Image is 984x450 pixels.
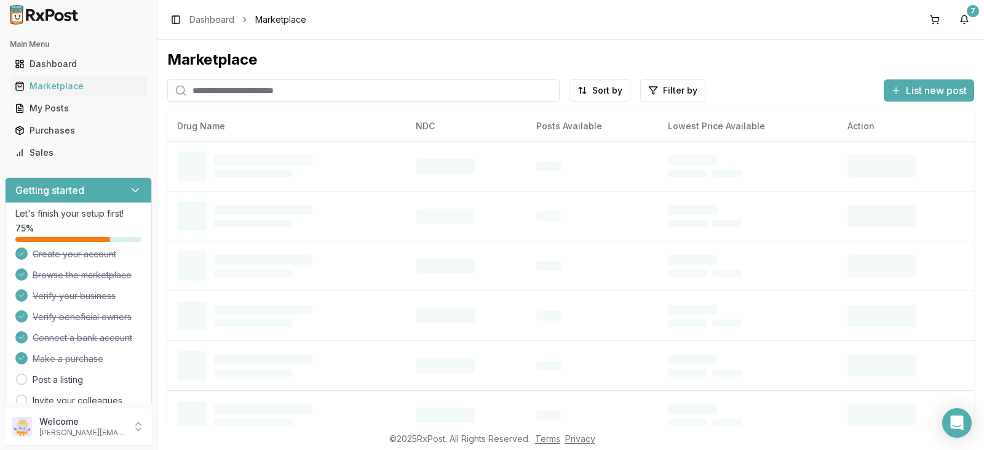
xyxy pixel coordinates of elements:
[10,97,147,119] a: My Posts
[884,79,974,102] button: List new post
[15,80,142,92] div: Marketplace
[565,433,595,444] a: Privacy
[33,269,132,281] span: Browse the marketplace
[10,39,147,49] h2: Main Menu
[15,124,142,137] div: Purchases
[167,111,406,141] th: Drug Name
[15,183,84,198] h3: Getting started
[10,119,147,142] a: Purchases
[640,79,705,102] button: Filter by
[15,147,142,159] div: Sales
[663,84,697,97] span: Filter by
[884,86,974,98] a: List new post
[15,207,141,220] p: Let's finish your setup first!
[5,98,152,118] button: My Posts
[189,14,234,26] a: Dashboard
[33,374,83,386] a: Post a listing
[5,54,152,74] button: Dashboard
[15,222,34,235] span: 75 %
[967,5,979,17] div: 7
[5,121,152,140] button: Purchases
[167,50,974,70] div: Marketplace
[942,408,972,438] div: Open Intercom Messenger
[33,248,116,260] span: Create your account
[5,76,152,96] button: Marketplace
[33,395,122,407] a: Invite your colleagues
[838,111,974,141] th: Action
[5,143,152,163] button: Sales
[33,290,116,302] span: Verify your business
[15,58,142,70] div: Dashboard
[592,84,622,97] span: Sort by
[10,53,147,75] a: Dashboard
[569,79,630,102] button: Sort by
[535,433,560,444] a: Terms
[39,416,125,428] p: Welcome
[12,417,32,436] img: User avatar
[406,111,527,141] th: NDC
[255,14,306,26] span: Marketplace
[526,111,658,141] th: Posts Available
[33,311,132,323] span: Verify beneficial owners
[33,332,132,344] span: Connect a bank account
[33,353,103,365] span: Make a purchase
[658,111,838,141] th: Lowest Price Available
[189,14,306,26] nav: breadcrumb
[5,5,84,25] img: RxPost Logo
[15,102,142,115] div: My Posts
[954,10,974,30] button: 7
[906,83,967,98] span: List new post
[10,75,147,97] a: Marketplace
[10,142,147,164] a: Sales
[39,428,125,438] p: [PERSON_NAME][EMAIL_ADDRESS][DOMAIN_NAME]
